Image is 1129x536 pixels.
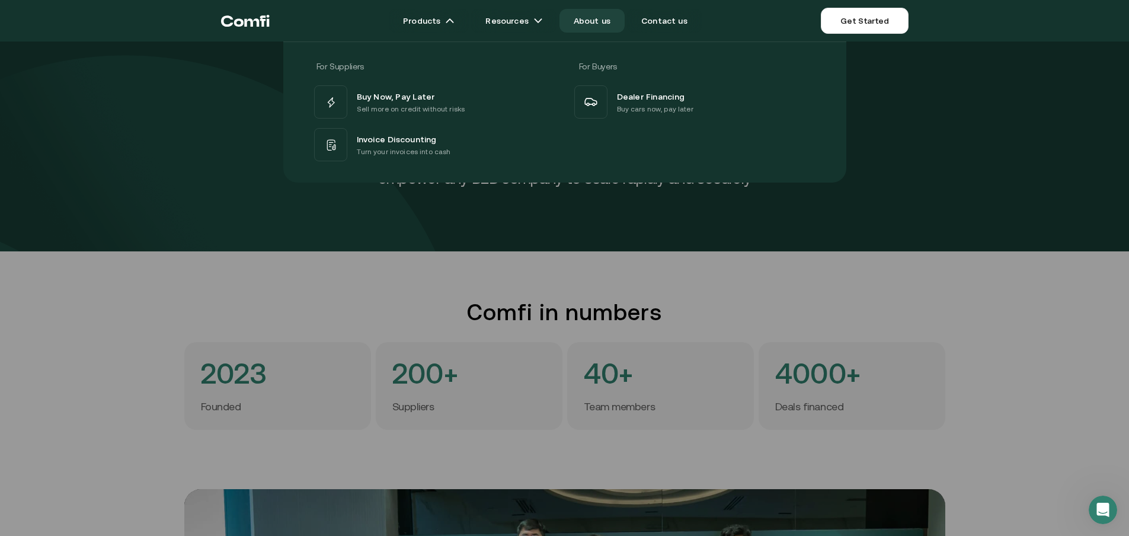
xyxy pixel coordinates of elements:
a: Dealer FinancingBuy cars now, pay later [572,83,818,121]
a: Productsarrow icons [389,9,469,33]
span: Buy Now, Pay Later [357,89,435,103]
span: Dealer Financing [617,89,685,103]
a: About us [559,9,625,33]
span: Invoice Discounting [357,132,437,146]
a: Contact us [627,9,702,33]
span: For Suppliers [316,62,364,71]
img: arrow icons [533,16,543,25]
p: Buy cars now, pay later [617,103,693,115]
img: arrow icons [445,16,455,25]
span: For Buyers [579,62,618,71]
p: Turn your invoices into cash [357,146,451,158]
a: Return to the top of the Comfi home page [221,3,270,39]
a: Resourcesarrow icons [471,9,556,33]
p: Sell more on credit without risks [357,103,465,115]
a: Get Started [821,8,908,34]
iframe: Intercom live chat [1089,496,1117,524]
a: Buy Now, Pay LaterSell more on credit without risks [312,83,558,121]
a: Invoice DiscountingTurn your invoices into cash [312,126,558,164]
